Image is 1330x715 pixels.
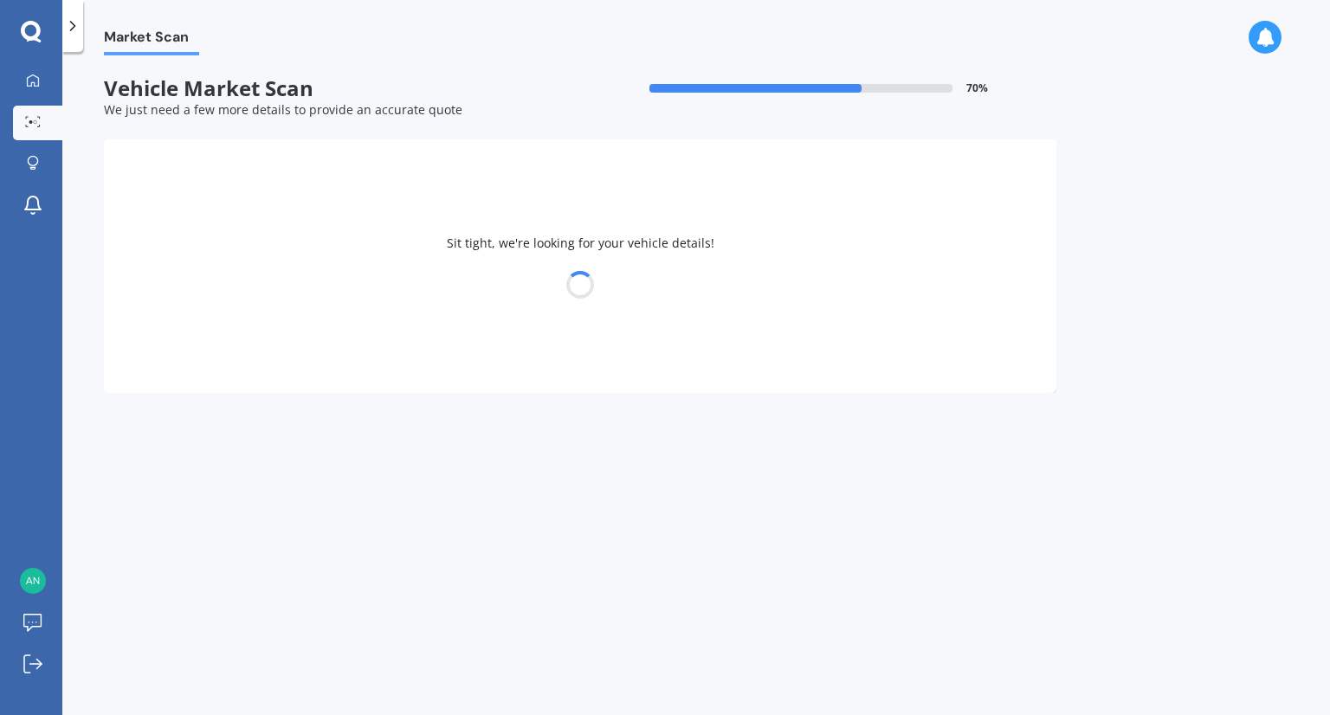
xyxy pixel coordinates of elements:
span: Vehicle Market Scan [104,76,580,101]
span: 70 % [966,82,988,94]
img: 0ae2d966bf02083c20bea2cd01f93957 [20,568,46,594]
span: We just need a few more details to provide an accurate quote [104,101,462,118]
div: Sit tight, we're looking for your vehicle details! [104,139,1056,393]
span: Market Scan [104,29,199,52]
